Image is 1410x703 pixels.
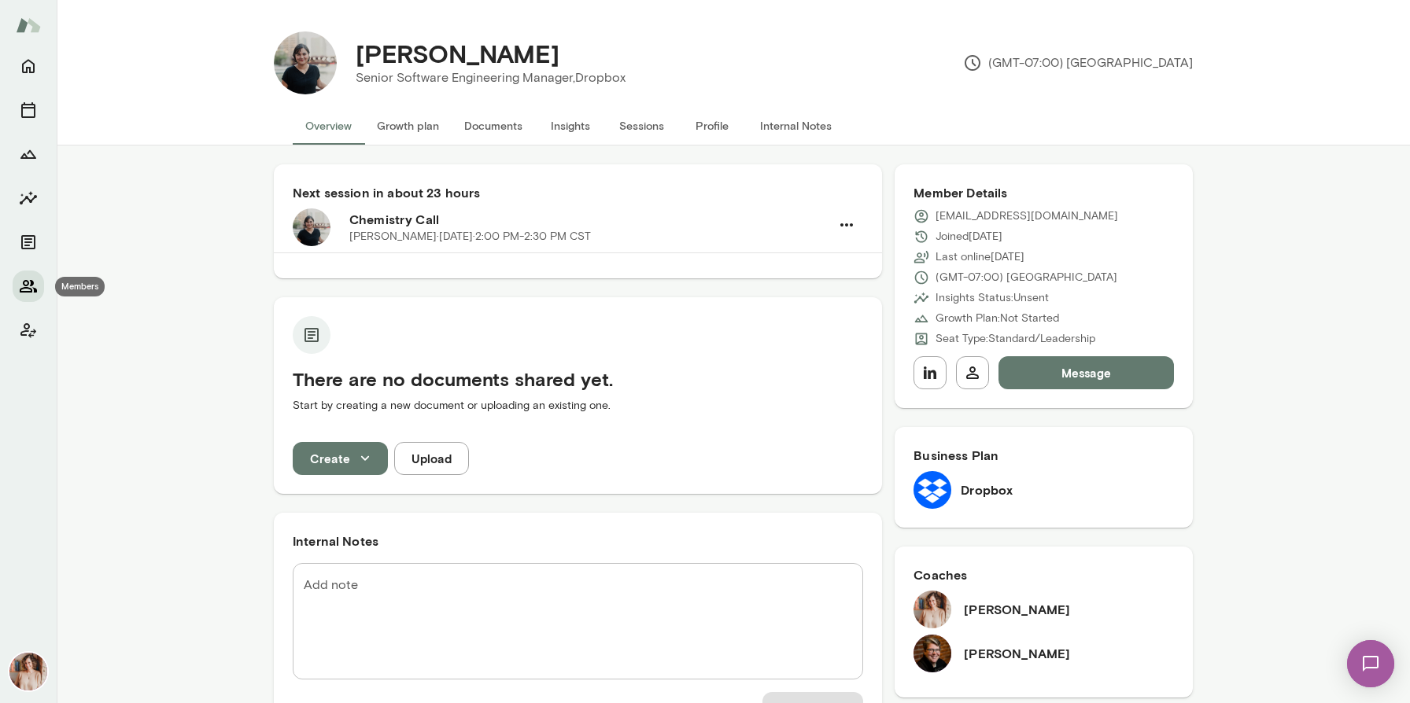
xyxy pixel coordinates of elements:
[936,208,1118,224] p: [EMAIL_ADDRESS][DOMAIN_NAME]
[13,226,44,258] button: Documents
[914,446,1174,465] h6: Business Plan
[349,229,591,245] p: [PERSON_NAME] · [DATE] · 2:00 PM-2:30 PM CST
[963,53,1193,72] p: (GMT-07:00) [GEOGRAPHIC_DATA]
[364,107,452,145] button: Growth plan
[936,229,1002,245] p: Joined [DATE]
[293,366,863,392] h5: There are no documents shared yet.
[13,271,44,302] button: Members
[349,210,830,229] h6: Chemistry Call
[535,107,606,145] button: Insights
[936,311,1059,326] p: Growth Plan: Not Started
[914,183,1174,202] h6: Member Details
[914,635,951,672] img: Tracie Hlavka
[356,39,559,68] h4: [PERSON_NAME]
[13,50,44,82] button: Home
[914,565,1174,584] h6: Coaches
[394,442,469,475] button: Upload
[293,107,364,145] button: Overview
[293,183,863,202] h6: Next session in about 23 hours
[914,591,951,628] img: Nancy Alsip
[964,644,1070,663] h6: [PERSON_NAME]
[936,249,1024,265] p: Last online [DATE]
[9,653,47,690] img: Nancy Alsip
[293,532,863,550] h6: Internal Notes
[936,270,1117,285] p: (GMT-07:00) [GEOGRAPHIC_DATA]
[274,31,337,94] img: Aisha Johnson
[293,398,863,414] p: Start by creating a new document or uploading an existing one.
[936,331,1095,347] p: Seat Type: Standard/Leadership
[16,10,41,40] img: Mento
[747,107,844,145] button: Internal Notes
[13,182,44,214] button: Insights
[13,94,44,126] button: Sessions
[293,442,388,475] button: Create
[55,277,105,296] div: Members
[13,138,44,170] button: Growth Plan
[961,480,1013,499] h6: Dropbox
[452,107,535,145] button: Documents
[677,107,747,145] button: Profile
[13,315,44,346] button: Client app
[606,107,677,145] button: Sessions
[998,356,1174,389] button: Message
[964,600,1070,619] h6: [PERSON_NAME]
[356,68,626,87] p: Senior Software Engineering Manager, Dropbox
[936,290,1049,306] p: Insights Status: Unsent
